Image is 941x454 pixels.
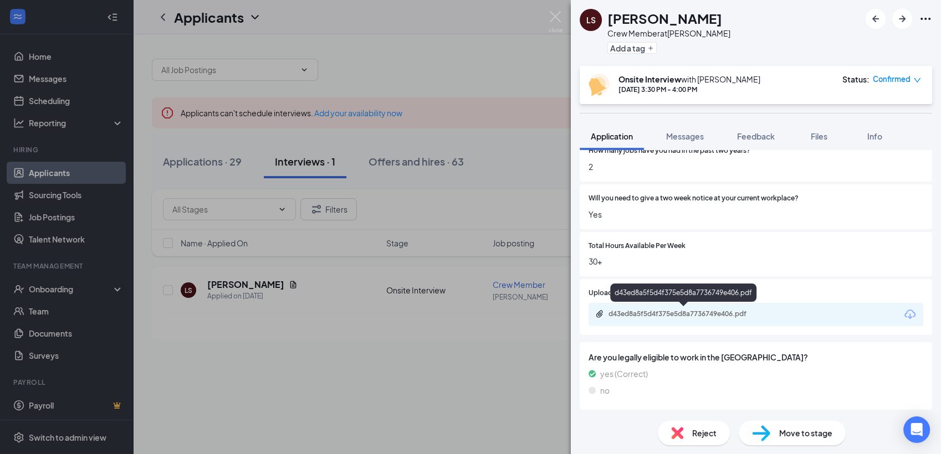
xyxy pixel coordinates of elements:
span: Move to stage [779,427,832,439]
button: ArrowLeftNew [866,9,886,29]
div: Crew Member at [PERSON_NAME] [607,28,730,39]
span: down [913,76,921,84]
h1: [PERSON_NAME] [607,9,722,28]
svg: ArrowRight [896,12,909,25]
span: Will you need to give a two week notice at your current workplace? [589,193,799,204]
span: Total Hours Available Per Week [589,241,686,251]
span: Messages [666,131,704,141]
div: [DATE] 3:30 PM - 4:00 PM [618,85,760,94]
div: Open Intercom Messenger [903,416,930,443]
span: 2 [589,161,923,173]
svg: Download [903,308,917,321]
span: Info [867,131,882,141]
span: Reject [692,427,717,439]
span: yes (Correct) [600,368,648,380]
div: d43ed8a5f5d4f375e5d8a7736749e406.pdf [610,283,756,302]
span: Files [811,131,827,141]
span: Application [591,131,633,141]
span: How many jobs have you had in the past two years? [589,146,750,156]
div: Status : [842,74,870,85]
span: Upload Resume [589,288,639,298]
div: with [PERSON_NAME] [618,74,760,85]
button: PlusAdd a tag [607,42,657,54]
span: 30+ [589,255,923,267]
span: Confirmed [873,74,911,85]
a: Paperclipd43ed8a5f5d4f375e5d8a7736749e406.pdf [595,309,775,320]
svg: Paperclip [595,309,604,318]
svg: Plus [647,45,654,51]
span: Feedback [737,131,775,141]
span: no [600,384,610,396]
svg: Ellipses [919,12,932,25]
span: Yes [589,208,923,220]
span: Are you legally eligible to work in the [GEOGRAPHIC_DATA]? [589,351,923,363]
div: LS [586,14,596,25]
button: ArrowRight [892,9,912,29]
svg: ArrowLeftNew [869,12,882,25]
b: Onsite Interview [618,74,681,84]
div: d43ed8a5f5d4f375e5d8a7736749e406.pdf [608,309,764,318]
